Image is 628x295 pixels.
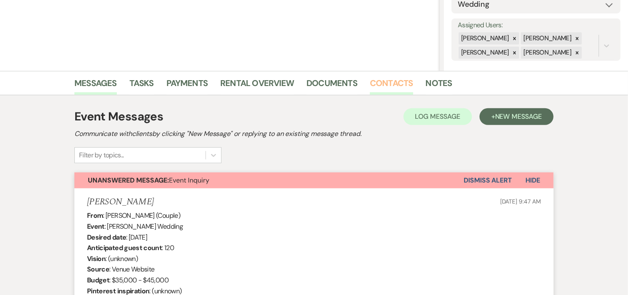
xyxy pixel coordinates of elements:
button: Unanswered Message:Event Inquiry [74,172,464,188]
b: From [87,211,103,220]
a: Notes [426,76,452,95]
div: Filter by topics... [79,150,124,160]
a: Rental Overview [220,76,294,95]
a: Tasks [129,76,154,95]
button: Hide [512,172,554,188]
button: +New Message [480,108,554,125]
span: Hide [525,176,540,185]
div: [PERSON_NAME] [521,32,573,44]
a: Contacts [370,76,413,95]
span: Event Inquiry [88,176,209,185]
button: Log Message [404,108,472,125]
a: Documents [306,76,357,95]
b: Event [87,222,105,231]
span: New Message [495,112,542,121]
b: Budget [87,276,109,285]
span: [DATE] 9:47 AM [500,198,541,205]
button: Dismiss Alert [464,172,512,188]
h5: [PERSON_NAME] [87,197,154,207]
strong: Unanswered Message: [88,176,169,185]
b: Anticipated guest count [87,243,162,252]
a: Payments [166,76,208,95]
div: [PERSON_NAME] [459,47,510,59]
b: Desired date [87,233,126,242]
div: [PERSON_NAME] [459,32,510,44]
b: Vision [87,254,106,263]
span: Log Message [415,112,460,121]
b: Source [87,265,109,274]
a: Messages [74,76,117,95]
h2: Communicate with clients by clicking "New Message" or replying to an existing message thread. [74,129,554,139]
h1: Event Messages [74,108,163,125]
div: [PERSON_NAME] [521,47,573,59]
label: Assigned Users: [458,19,614,31]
